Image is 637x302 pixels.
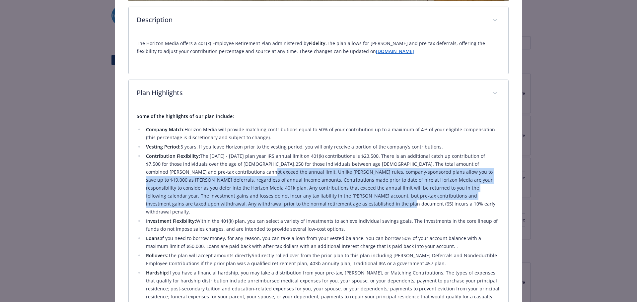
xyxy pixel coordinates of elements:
[146,126,184,133] strong: Company Match:
[147,218,196,224] strong: nvestment Flexibility:
[144,143,501,151] li: 5 years. If you leave Horizon prior to the vesting period, you will only receive a portion of the...
[137,113,234,119] strong: Some of the highlights of our plan include:
[146,144,180,150] strong: Vesting Period:
[137,15,485,25] p: Description
[146,153,200,159] strong: Contribution Flexibility:
[129,80,509,107] div: Plan Highlights
[129,7,509,34] div: Description
[144,126,501,142] li: Horizon Media will provide matching contributions equal to 50% of your contribution up to a maxim...
[146,235,161,241] strong: Loans:
[146,270,168,276] strong: Hardship:
[376,48,414,54] a: [DOMAIN_NAME]
[144,152,501,216] li: The [DATE] - [DATE] plan year IRS annual limit on 401(k) contributions is $23,500. There is an ad...
[146,252,168,259] strong: Rollovers:
[309,40,327,46] strong: Fidelity.
[144,252,501,268] li: The plan will accept amounts directly/indirectly rolled over from the prior plan to this plan inc...
[144,234,501,250] li: If you need to borrow money, for any reason, you can take a loan from your vested balance. You ca...
[129,34,509,74] div: Description
[137,88,485,98] p: Plan Highlights
[137,39,501,55] p: The Horizon Media offers a 401(k) Employee Retirement Plan administered by The plan allows for [P...
[144,217,501,233] li: I Within the 401(k) plan, you can select a variety of investments to achieve individual savings g...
